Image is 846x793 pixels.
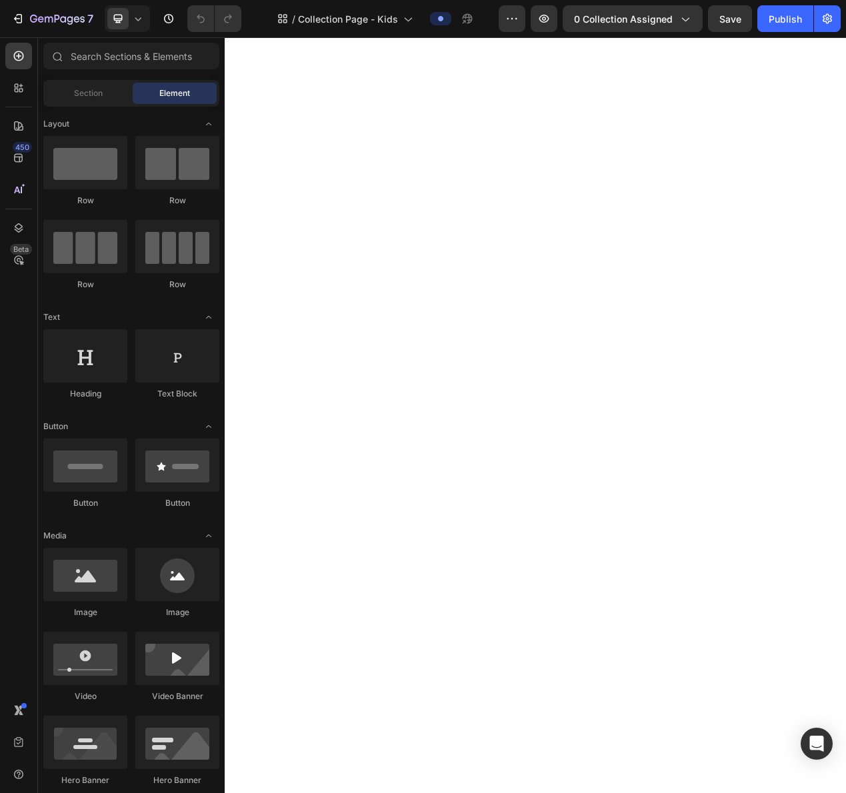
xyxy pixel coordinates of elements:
button: Publish [757,5,813,32]
div: Row [135,279,219,291]
div: Button [135,497,219,509]
button: 7 [5,5,99,32]
div: Heading [43,388,127,400]
span: 0 collection assigned [574,12,673,26]
div: Publish [769,12,802,26]
div: Button [43,497,127,509]
div: Open Intercom Messenger [801,728,833,760]
span: Layout [43,118,69,130]
div: Image [43,606,127,618]
div: Row [43,195,127,207]
div: Hero Banner [43,774,127,786]
span: Button [43,420,68,432]
div: Undo/Redo [187,5,241,32]
span: / [292,12,295,26]
span: Text [43,311,60,323]
span: Toggle open [198,307,219,328]
iframe: Design area [225,37,846,793]
span: Collection Page - Kids [298,12,398,26]
input: Search Sections & Elements [43,43,219,69]
div: Hero Banner [135,774,219,786]
div: Video Banner [135,690,219,702]
div: Beta [10,244,32,255]
div: Row [43,279,127,291]
p: 7 [87,11,93,27]
span: Toggle open [198,416,219,437]
div: Image [135,606,219,618]
span: Element [159,87,190,99]
div: Row [135,195,219,207]
button: 0 collection assigned [563,5,703,32]
div: 450 [13,142,32,153]
div: Video [43,690,127,702]
div: Text Block [135,388,219,400]
span: Section [74,87,103,99]
button: Save [708,5,752,32]
span: Save [719,13,741,25]
span: Media [43,530,67,542]
span: Toggle open [198,525,219,546]
span: Toggle open [198,113,219,135]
